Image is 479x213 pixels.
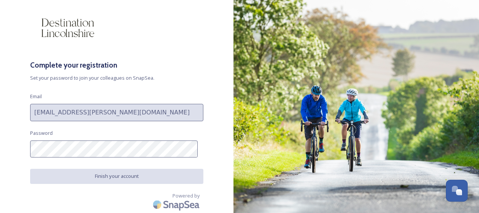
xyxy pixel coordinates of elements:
span: Password [30,130,53,137]
h3: Complete your registration [30,60,203,71]
span: Powered by [172,192,200,199]
button: Open Chat [446,180,468,202]
span: Email [30,93,42,100]
span: Set your password to join your colleagues on SnapSea. [30,74,203,82]
img: DESTINATION-LINCOLNSHIRE-%EF%BF%BD-Charcoal_RGB_MASTER-LOGO.webp [30,7,105,48]
button: Finish your account [30,169,203,184]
